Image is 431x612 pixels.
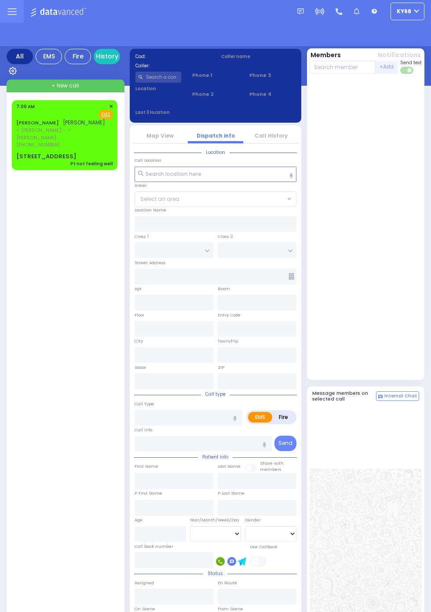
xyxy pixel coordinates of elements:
span: Call type [201,391,230,397]
u: EMS [101,111,110,118]
label: Assigned [135,580,154,586]
h5: Message members on selected call [312,390,376,402]
span: Patient info [198,454,233,460]
button: Send [274,436,296,451]
input: Search member [310,61,376,74]
span: Status [203,570,227,577]
label: Street Address [135,260,166,266]
span: Phone 4 [249,91,296,98]
a: History [94,49,120,64]
span: Internal Chat [384,393,417,399]
label: EMS [248,412,272,423]
span: + New call [51,82,79,90]
label: Last 3 location [135,109,216,116]
label: Fire [272,412,295,423]
label: ZIP [218,364,224,371]
img: Logo [30,6,89,17]
label: Floor [135,312,144,318]
div: [STREET_ADDRESS] [16,152,77,161]
div: Year/Month/Week/Day [190,517,241,523]
span: [PERSON_NAME] [63,119,105,126]
span: ky68 [397,7,411,15]
label: Call Location [135,157,161,164]
small: Share with [260,460,284,466]
a: Dispatch info [197,132,235,139]
div: Pt not feeling well [70,160,113,167]
label: On Scene [135,606,155,612]
label: Cad: [135,53,210,60]
span: Phone 3 [249,72,296,79]
label: En Route [218,580,237,586]
span: Location [201,149,230,156]
label: P Last Name [218,490,245,496]
label: Call back number [135,543,173,550]
label: Age [135,517,142,523]
div: All [7,49,33,64]
label: Caller: [135,62,210,69]
label: Location [135,85,182,92]
label: Entry Code [218,312,241,318]
button: Members [310,51,341,60]
input: Search location here [135,167,296,182]
label: State [135,364,146,371]
label: Areas [135,182,146,189]
label: Use Callback [250,544,277,550]
span: Phone 2 [192,91,238,98]
label: Location Name [135,207,166,213]
label: Caller name [221,53,296,60]
img: comment-alt.png [378,395,383,399]
label: Cross 1 [135,233,149,240]
span: Send text [400,59,422,66]
a: Map View [146,132,174,139]
label: Gender [245,517,261,523]
label: Call Info [135,427,152,433]
label: Township [218,338,238,344]
label: From Scene [218,606,243,612]
span: Other building occupants [289,273,294,280]
label: Cross 2 [218,233,233,240]
label: First Name [135,463,158,470]
span: Phone 1 [192,72,238,79]
div: EMS [36,49,62,64]
a: [PERSON_NAME] [16,119,59,126]
span: [PHONE_NUMBER] [16,141,60,148]
label: P First Name [135,490,162,496]
div: Fire [65,49,91,64]
label: Turn off text [400,66,414,75]
label: Apt [135,286,142,292]
input: Search a contact [135,72,182,83]
label: Last Name [218,463,241,470]
button: Internal Chat [376,391,419,401]
label: City [135,338,143,344]
label: Call Type [135,401,154,407]
span: 7:06 AM [16,103,35,110]
button: ky68 [391,3,424,20]
button: Notifications [378,51,421,60]
label: Room [218,286,230,292]
img: message.svg [297,8,304,15]
span: members [260,466,281,472]
a: Call History [255,132,288,139]
span: Select an area [140,195,179,203]
span: ✕ [109,103,113,110]
span: ר' [PERSON_NAME]' - ר' [PERSON_NAME] [16,127,110,141]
